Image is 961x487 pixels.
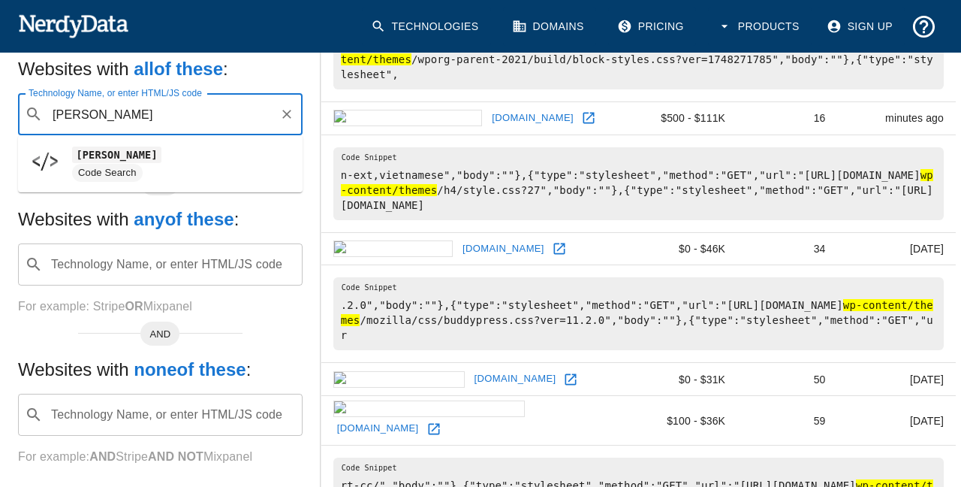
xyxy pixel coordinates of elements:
[629,101,737,135] td: $500 - $111K
[559,368,582,391] a: Open nytimes.com in new window
[134,209,233,229] b: any of these
[459,237,548,261] a: [DOMAIN_NAME]
[18,57,303,81] h5: Websites with :
[18,358,303,382] h5: Websites with :
[29,86,202,99] label: Technology Name, or enter HTML/JS code
[140,327,179,342] span: AND
[471,368,560,391] a: [DOMAIN_NAME]
[737,363,837,396] td: 50
[488,107,577,130] a: [DOMAIN_NAME]
[134,59,223,79] b: all of these
[629,232,737,265] td: $0 - $46K
[838,232,956,265] td: [DATE]
[333,277,944,350] pre: .2.0","body":""},{"type":"stylesheet","method":"GET","url":"[URL][DOMAIN_NAME] /mozilla/css/buddy...
[503,8,596,46] a: Domains
[333,401,525,417] img: creativecommons.org icon
[737,101,837,135] td: 16
[134,359,246,380] b: none of these
[276,104,297,125] button: Clear
[838,363,956,396] td: [DATE]
[905,8,943,46] button: Support and Documentation
[818,8,905,46] a: Sign Up
[333,110,483,126] img: wordpress.com icon
[629,396,737,446] td: $100 - $36K
[838,396,956,446] td: [DATE]
[423,418,445,440] a: Open creativecommons.org in new window
[333,417,423,440] a: [DOMAIN_NAME]
[548,237,571,260] a: Open mozilla.org in new window
[18,207,303,231] h5: Websites with :
[18,11,128,41] img: NerdyData.com
[148,450,203,463] b: AND NOT
[737,396,837,446] td: 59
[737,232,837,265] td: 34
[362,8,491,46] a: Technologies
[72,147,161,162] code: [PERSON_NAME]
[18,298,303,316] p: For example: Stripe Mixpanel
[72,166,143,180] span: Code Search
[333,371,465,388] img: nytimes.com icon
[608,8,696,46] a: Pricing
[838,101,956,135] td: minutes ago
[629,363,737,396] td: $0 - $31K
[577,107,600,129] a: Open wordpress.com in new window
[89,450,116,463] b: AND
[333,147,944,220] pre: n-ext,vietnamese","body":""},{"type":"stylesheet","method":"GET","url":"[URL][DOMAIN_NAME] /h4/st...
[333,240,453,257] img: mozilla.org icon
[333,17,944,89] pre: r=1748271762","body":""},{"type":"stylesheet","method":"GET","url":"[URL][DOMAIN_NAME] /wporg-par...
[18,448,303,466] p: For example: Stripe Mixpanel
[341,169,933,196] hl: wp-content/themes
[341,38,933,65] hl: wp-content/themes
[125,300,143,313] b: OR
[708,8,812,46] button: Products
